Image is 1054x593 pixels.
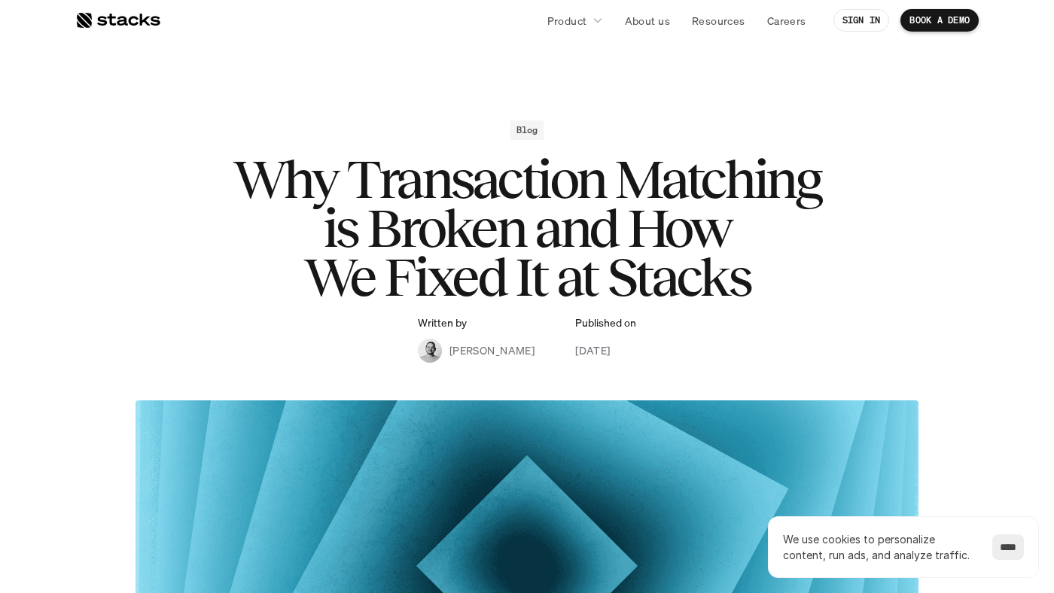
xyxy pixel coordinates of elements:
[226,155,828,301] h1: Why Transaction Matching is Broken and How We Fixed It at Stacks
[900,9,979,32] a: BOOK A DEMO
[767,13,806,29] p: Careers
[449,342,535,358] p: [PERSON_NAME]
[547,13,587,29] p: Product
[575,342,611,358] p: [DATE]
[683,7,754,34] a: Resources
[418,317,467,330] p: Written by
[909,15,970,26] p: BOOK A DEMO
[692,13,745,29] p: Resources
[758,7,815,34] a: Careers
[575,317,636,330] p: Published on
[833,9,890,32] a: SIGN IN
[625,13,670,29] p: About us
[842,15,881,26] p: SIGN IN
[516,125,538,135] h2: Blog
[783,531,977,563] p: We use cookies to personalize content, run ads, and analyze traffic.
[616,7,679,34] a: About us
